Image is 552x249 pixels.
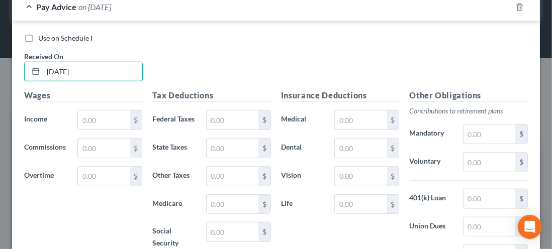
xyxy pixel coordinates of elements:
div: $ [387,139,399,158]
label: Commissions [19,138,72,158]
div: $ [130,167,142,186]
label: Dental [276,138,329,158]
input: 0.00 [335,167,387,186]
input: 0.00 [78,139,130,158]
div: $ [387,110,399,130]
label: State Taxes [148,138,201,158]
label: Other Taxes [148,166,201,186]
input: MM/DD/YYYY [43,62,142,81]
label: Union Dues [405,217,458,237]
input: 0.00 [464,189,515,208]
label: 401(k) Loan [405,189,458,209]
div: $ [130,110,142,130]
input: 0.00 [78,110,130,130]
div: $ [258,167,270,186]
input: 0.00 [464,153,515,172]
div: $ [515,189,527,208]
label: Voluntary [405,152,458,172]
h5: Insurance Deductions [281,89,400,102]
span: Use on Schedule I [38,34,93,42]
label: Federal Taxes [148,110,201,130]
h5: Tax Deductions [153,89,271,102]
label: Medical [276,110,329,130]
div: $ [387,195,399,214]
label: Medicare [148,194,201,214]
h5: Other Obligations [410,89,528,102]
label: Overtime [19,166,72,186]
div: $ [258,139,270,158]
div: $ [130,139,142,158]
input: 0.00 [207,195,258,214]
span: on [DATE] [78,2,111,12]
input: 0.00 [335,139,387,158]
span: Pay Advice [36,2,76,12]
span: Received On [24,52,63,61]
div: $ [515,153,527,172]
input: 0.00 [464,125,515,144]
input: 0.00 [335,195,387,214]
span: Income [24,114,47,123]
label: Mandatory [405,124,458,144]
input: 0.00 [335,110,387,130]
input: 0.00 [207,222,258,241]
div: $ [258,110,270,130]
div: $ [515,125,527,144]
input: 0.00 [207,110,258,130]
input: 0.00 [78,167,130,186]
h5: Wages [24,89,143,102]
p: Contributions to retirement plans [410,106,528,116]
input: 0.00 [207,167,258,186]
div: Open Intercom Messenger [518,215,542,239]
label: Life [276,194,329,214]
input: 0.00 [464,217,515,236]
div: $ [258,195,270,214]
div: $ [387,167,399,186]
input: 0.00 [207,139,258,158]
div: $ [258,222,270,241]
div: $ [515,217,527,236]
label: Vision [276,166,329,186]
